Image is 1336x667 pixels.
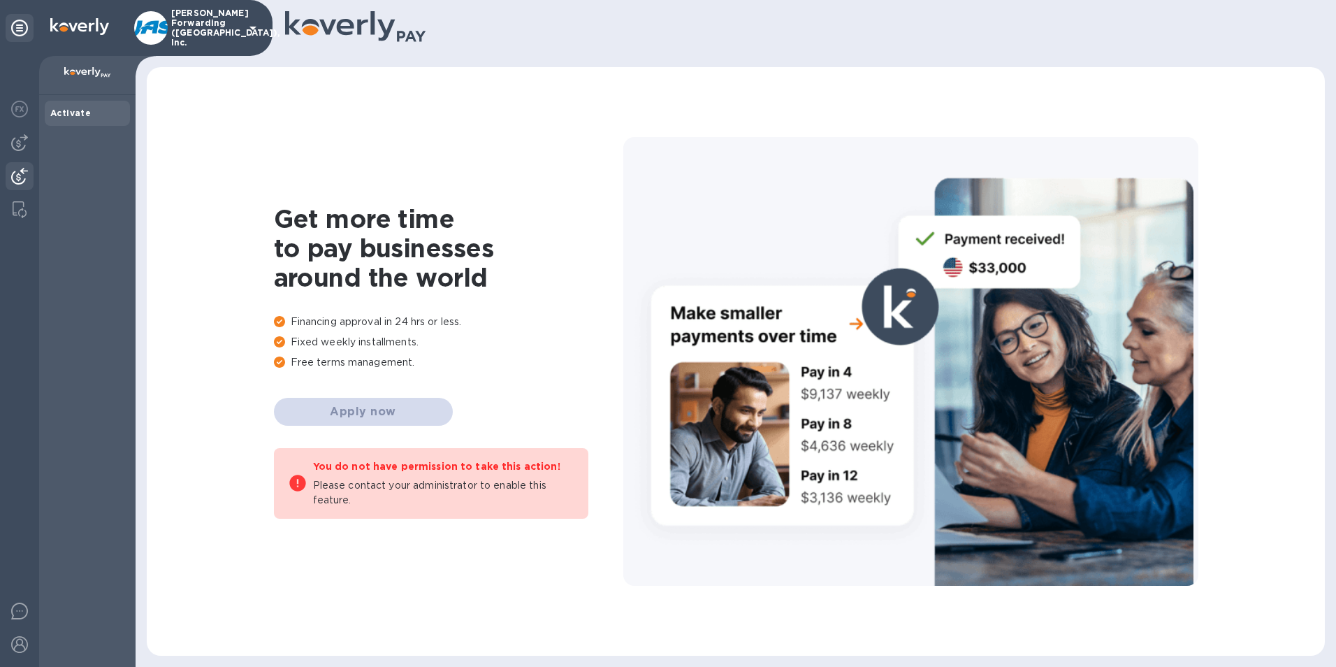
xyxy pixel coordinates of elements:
p: Please contact your administrator to enable this feature. [313,478,574,508]
b: Activate [50,108,91,118]
b: You do not have permission to take this action! [313,461,560,472]
p: Financing approval in 24 hrs or less. [274,315,623,329]
p: [PERSON_NAME] Forwarding ([GEOGRAPHIC_DATA]), Inc. [171,8,241,48]
h1: Get more time to pay businesses around the world [274,204,623,292]
img: Foreign exchange [11,101,28,117]
p: Free terms management. [274,355,623,370]
img: Logo [50,18,109,35]
p: Fixed weekly installments. [274,335,623,350]
div: Unpin categories [6,14,34,42]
